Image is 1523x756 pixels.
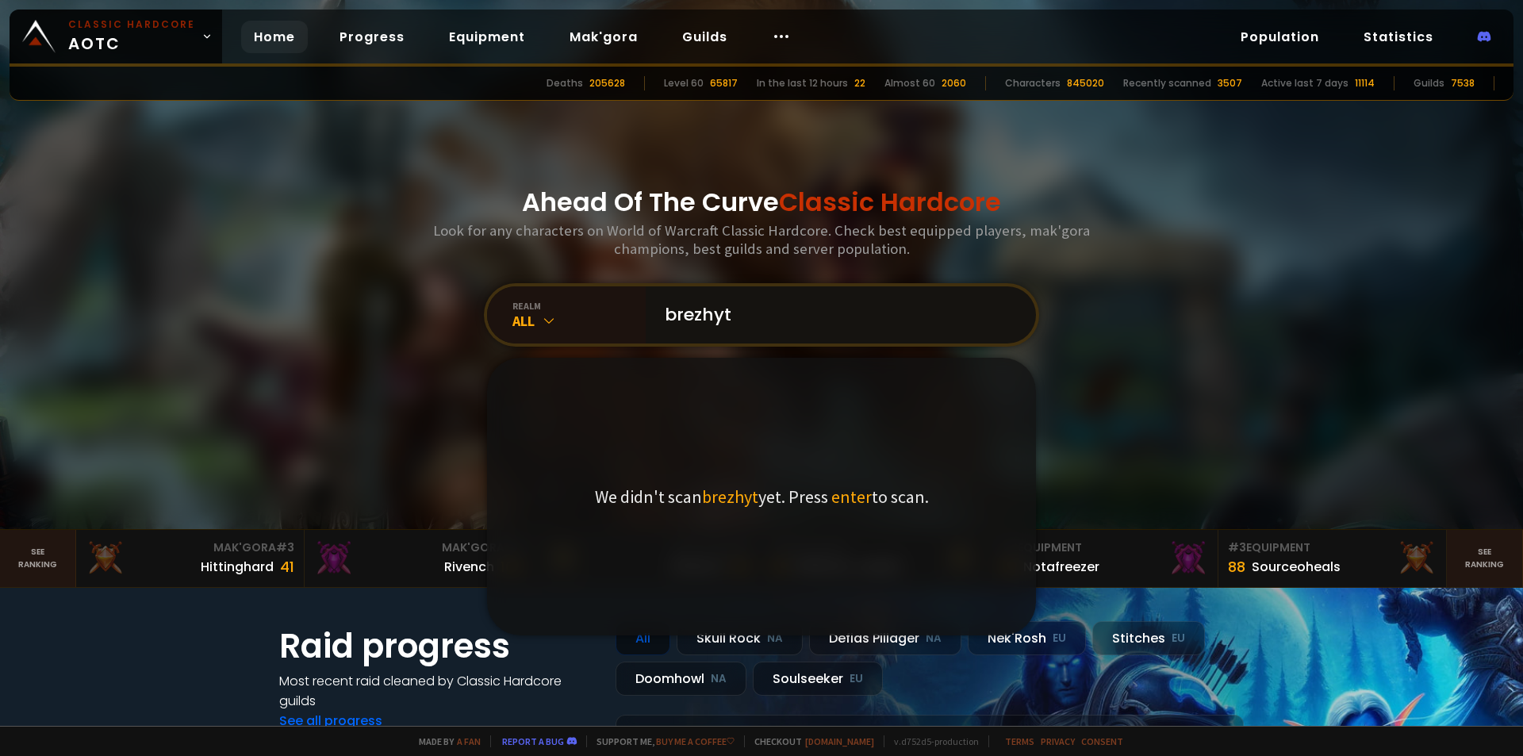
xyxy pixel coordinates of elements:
a: Privacy [1041,735,1075,747]
div: realm [512,300,646,312]
div: 845020 [1067,76,1104,90]
a: #2Equipment88Notafreezer [990,530,1218,587]
a: Terms [1005,735,1034,747]
div: Equipment [999,539,1208,556]
a: Report a bug [502,735,564,747]
div: All [616,621,670,655]
a: Consent [1081,735,1123,747]
div: Deaths [547,76,583,90]
input: Search a character... [655,286,1017,343]
span: Classic Hardcore [779,184,1001,220]
span: v. d752d5 - production [884,735,979,747]
div: Active last 7 days [1261,76,1348,90]
a: Progress [327,21,417,53]
div: Mak'Gora [314,539,523,556]
a: Equipment [436,21,538,53]
div: Characters [1005,76,1061,90]
div: Soulseeker [753,662,883,696]
div: 41 [280,556,294,578]
div: 22 [854,76,865,90]
h4: Most recent raid cleaned by Classic Hardcore guilds [279,671,597,711]
div: Nek'Rosh [968,621,1086,655]
div: In the last 12 hours [757,76,848,90]
div: Doomhowl [616,662,746,696]
a: [DOMAIN_NAME] [805,735,874,747]
span: brezhyt [702,485,758,508]
a: Statistics [1351,21,1446,53]
div: Stitches [1092,621,1205,655]
div: 2060 [942,76,966,90]
a: Buy me a coffee [656,735,735,747]
a: Seeranking [1447,530,1523,587]
div: Sourceoheals [1252,557,1341,577]
div: 205628 [589,76,625,90]
span: Checkout [744,735,874,747]
span: # 3 [1228,539,1246,555]
small: EU [1053,631,1066,647]
div: Skull Rock [677,621,803,655]
a: Classic HardcoreAOTC [10,10,222,63]
span: Made by [409,735,481,747]
div: Equipment [1228,539,1437,556]
div: 88 [1228,556,1245,578]
small: Classic Hardcore [68,17,195,32]
p: We didn't scan yet. Press to scan. [595,485,929,508]
div: 3507 [1218,76,1242,90]
small: NA [711,671,727,687]
div: 7538 [1451,76,1475,90]
span: Support me, [586,735,735,747]
small: NA [767,631,783,647]
small: NA [926,631,942,647]
a: Mak'gora [557,21,650,53]
div: All [512,312,646,330]
h3: Look for any characters on World of Warcraft Classic Hardcore. Check best equipped players, mak'g... [427,221,1096,258]
div: Notafreezer [1023,557,1099,577]
div: Rivench [444,557,494,577]
a: Population [1228,21,1332,53]
h1: Ahead Of The Curve [522,183,1001,221]
div: 11114 [1355,76,1375,90]
a: See all progress [279,712,382,730]
div: Almost 60 [884,76,935,90]
a: #3Equipment88Sourceoheals [1218,530,1447,587]
a: Mak'Gora#3Hittinghard41 [76,530,305,587]
h1: Raid progress [279,621,597,671]
div: Hittinghard [201,557,274,577]
a: a fan [457,735,481,747]
div: 65817 [710,76,738,90]
div: Mak'Gora [86,539,294,556]
small: EU [850,671,863,687]
div: Defias Pillager [809,621,961,655]
small: EU [1172,631,1185,647]
div: Recently scanned [1123,76,1211,90]
span: # 3 [276,539,294,555]
div: Guilds [1414,76,1444,90]
a: Home [241,21,308,53]
a: Mak'Gora#2Rivench100 [305,530,533,587]
a: Guilds [669,21,740,53]
span: enter [831,485,872,508]
div: Level 60 [664,76,704,90]
span: AOTC [68,17,195,56]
